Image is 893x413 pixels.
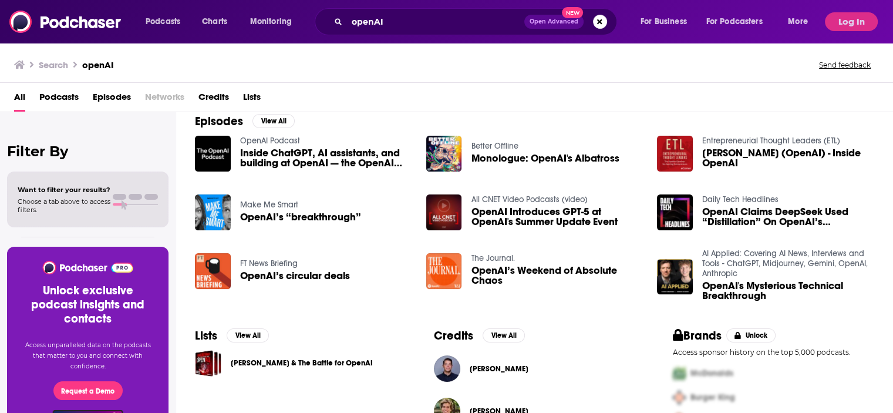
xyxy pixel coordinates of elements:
a: Inside ChatGPT, AI assistants, and building at OpenAI — the OpenAI Podcast Ep. 2 [240,148,412,168]
button: Log In [825,12,878,31]
a: All [14,88,25,112]
img: Brad Lightcap [434,355,460,382]
button: Send feedback [816,60,874,70]
span: Charts [202,14,227,30]
a: Make Me Smart [240,200,298,210]
h2: Filter By [7,143,169,160]
img: OpenAI’s circular deals [195,253,231,289]
a: Podcasts [39,88,79,112]
img: OpenAI's Mysterious Technical Breakthrough [657,259,693,295]
h3: openAI [82,59,114,70]
a: Entrepreneurial Thought Leaders (ETL) [702,136,840,146]
span: Monitoring [250,14,292,30]
button: Open AdvancedNew [524,15,584,29]
a: The Journal. [471,253,514,263]
a: OpenAI’s “breakthrough” [240,212,361,222]
img: Second Pro Logo [668,385,690,409]
span: Networks [145,88,184,112]
a: EpisodesView All [195,114,295,129]
img: First Pro Logo [668,361,690,385]
span: Open Advanced [530,19,578,25]
p: Access unparalleled data on the podcasts that matter to you and connect with confidence. [21,340,154,372]
button: open menu [632,12,702,31]
h3: Search [39,59,68,70]
img: OpenAI’s Weekend of Absolute Chaos [426,253,462,289]
a: OpenAI’s Weekend of Absolute Chaos [471,266,643,286]
h2: Brands [673,328,722,343]
a: All CNET Video Podcasts (video) [471,194,587,204]
h2: Lists [195,328,217,343]
a: Monologue: OpenAI's Albatross [471,153,619,163]
span: McDonalds [690,368,733,378]
a: [PERSON_NAME] & The Battle for OpenAI [231,357,373,370]
a: Credits [198,88,229,112]
span: Burger King [690,392,735,402]
button: open menu [780,12,823,31]
p: Access sponsor history on the top 5,000 podcasts. [673,348,874,357]
img: OpenAI Introduces GPT-5 at OpenAI's Summer Update Event [426,194,462,230]
button: open menu [137,12,196,31]
span: [PERSON_NAME] [470,364,528,374]
span: [PERSON_NAME] (OpenAI) - Inside OpenAI [702,148,874,168]
button: View All [227,328,269,343]
img: OpenAI’s “breakthrough” [195,194,231,230]
a: Better Offline [471,141,518,151]
a: Daily Tech Headlines [702,194,779,204]
button: Unlock [726,328,776,343]
img: OpenAI Claims DeepSeek Used “Distillation” On OpenAI’s Proprietary Models – DTH [657,194,693,230]
a: Episodes [93,88,131,112]
a: Brad Lightcap [470,364,528,374]
a: CreditsView All [434,328,525,343]
h2: Credits [434,328,473,343]
h3: Unlock exclusive podcast insights and contacts [21,284,154,326]
span: Choose a tab above to access filters. [18,197,110,214]
img: Monologue: OpenAI's Albatross [426,136,462,172]
a: AI Applied: Covering AI News, Interviews and Tools - ChatGPT, Midjourney, Gemini, OpenAI, Anthropic [702,249,868,278]
a: Charts [194,12,234,31]
button: open menu [242,12,307,31]
button: View All [483,328,525,343]
span: For Business [641,14,687,30]
a: OpenAI Claims DeepSeek Used “Distillation” On OpenAI’s Proprietary Models – DTH [702,207,874,227]
a: OpenAI Introduces GPT-5 at OpenAI's Summer Update Event [471,207,643,227]
span: Podcasts [146,14,180,30]
button: open menu [699,12,780,31]
img: Inside ChatGPT, AI assistants, and building at OpenAI — the OpenAI Podcast Ep. 2 [195,136,231,172]
span: For Podcasters [706,14,763,30]
a: Ilya Sutskever (OpenAI) - Inside OpenAI [702,148,874,168]
img: Podchaser - Follow, Share and Rate Podcasts [9,11,122,33]
a: Lists [243,88,261,112]
a: Sam Altman & The Battle for OpenAI [195,350,221,377]
a: OpenAI’s circular deals [240,271,350,281]
span: More [788,14,808,30]
a: OpenAI Podcast [240,136,300,146]
h2: Episodes [195,114,243,129]
img: Ilya Sutskever (OpenAI) - Inside OpenAI [657,136,693,172]
input: Search podcasts, credits, & more... [347,12,524,31]
a: FT News Briefing [240,258,298,268]
button: View All [252,114,295,128]
a: OpenAI's Mysterious Technical Breakthrough [702,281,874,301]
